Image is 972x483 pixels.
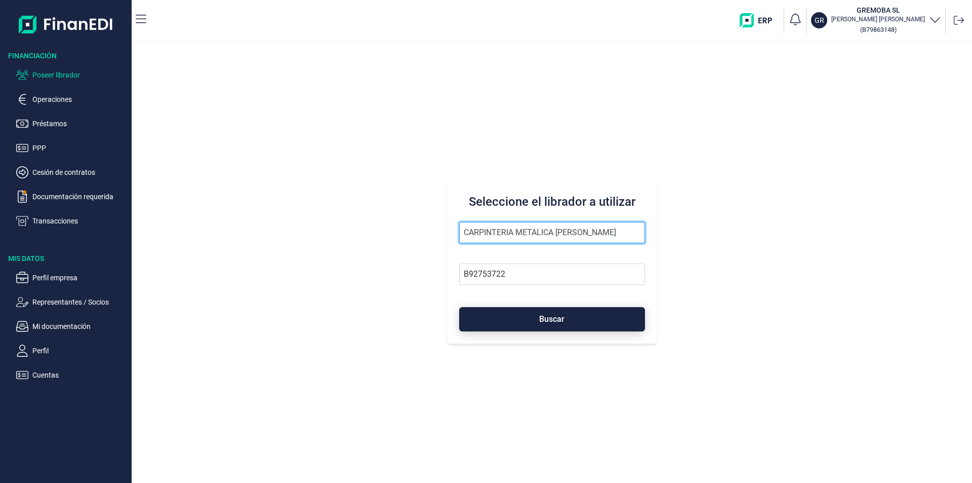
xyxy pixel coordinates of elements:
[16,369,128,381] button: Cuentas
[539,315,564,323] span: Buscar
[459,194,645,210] h3: Seleccione el librador a utilizar
[32,69,128,81] p: Poseer librador
[16,320,128,332] button: Mi documentación
[831,15,925,23] p: [PERSON_NAME] [PERSON_NAME]
[16,215,128,227] button: Transacciones
[32,142,128,154] p: PPP
[740,13,780,27] img: erp
[32,272,128,284] p: Perfil empresa
[459,264,645,285] input: Busque por NIF
[19,8,113,41] img: Logo de aplicación
[32,215,128,227] p: Transacciones
[16,345,128,357] button: Perfil
[32,166,128,178] p: Cesión de contratos
[16,118,128,130] button: Préstamos
[831,5,925,15] h3: GREMOBA SL
[32,93,128,105] p: Operaciones
[32,320,128,332] p: Mi documentación
[815,15,824,25] p: GR
[32,118,128,130] p: Préstamos
[16,191,128,203] button: Documentación requerida
[32,369,128,381] p: Cuentas
[32,296,128,308] p: Representantes / Socios
[459,222,645,243] input: Seleccione la razón social
[16,296,128,308] button: Representantes / Socios
[32,345,128,357] p: Perfil
[16,93,128,105] button: Operaciones
[16,142,128,154] button: PPP
[16,69,128,81] button: Poseer librador
[16,166,128,178] button: Cesión de contratos
[16,272,128,284] button: Perfil empresa
[860,26,897,33] small: Copiar cif
[459,307,645,331] button: Buscar
[32,191,128,203] p: Documentación requerida
[811,5,941,35] button: GRGREMOBA SL[PERSON_NAME] [PERSON_NAME](B79863148)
